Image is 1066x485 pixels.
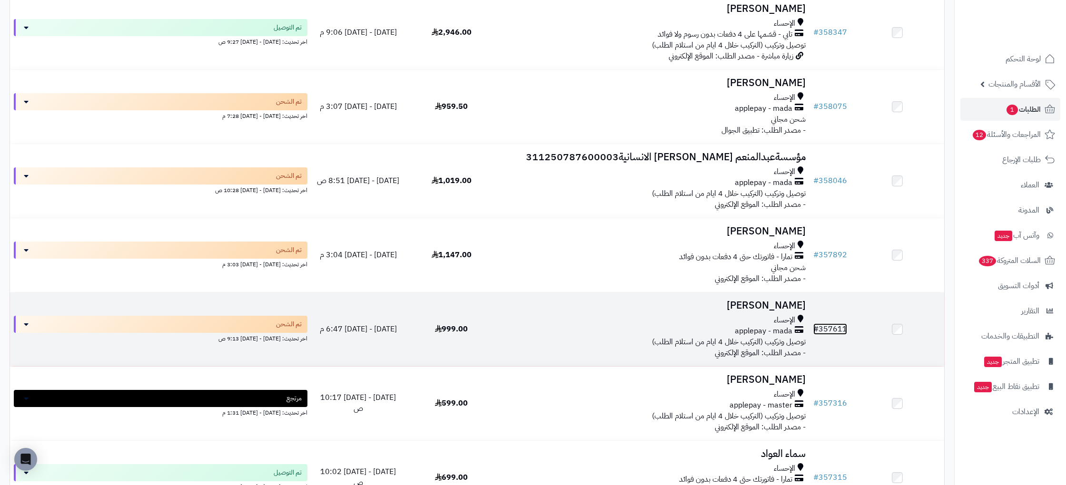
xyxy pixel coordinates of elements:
[960,174,1060,196] a: العملاء
[432,175,472,186] span: 1,019.00
[320,323,397,335] span: [DATE] - [DATE] 6:47 م
[498,144,809,218] td: - مصدر الطلب: الموقع الإلكتروني
[502,152,806,163] h3: مؤسسةعبدالمنعم [PERSON_NAME] الانسانية311250787600003
[981,330,1039,343] span: التطبيقات والخدمات
[998,279,1039,292] span: أدوات التسويق
[276,245,302,255] span: تم الشحن
[1021,304,1039,318] span: التقارير
[960,350,1060,373] a: تطبيق المتجرجديد
[813,101,819,112] span: #
[276,97,302,107] span: تم الشحن
[498,367,809,440] td: - مصدر الطلب: الموقع الإلكتروني
[498,292,809,366] td: - مصدر الطلب: الموقع الإلكتروني
[502,226,806,237] h3: [PERSON_NAME]
[960,224,1060,247] a: وآتس آبجديد
[652,336,806,348] span: توصيل وتركيب (التركيب خلال 4 ايام من استلام الطلب)
[679,252,792,262] span: تمارا - فاتورتك حتى 4 دفعات بدون فوائد
[960,199,1060,222] a: المدونة
[813,27,847,38] a: #358347
[813,323,819,335] span: #
[1012,405,1039,418] span: الإعدادات
[988,78,1041,91] span: الأقسام والمنتجات
[1001,19,1057,39] img: logo-2.png
[320,101,397,112] span: [DATE] - [DATE] 3:07 م
[658,29,792,40] span: تابي - قسّمها على 4 دفعات بدون رسوم ولا فوائد
[973,380,1039,393] span: تطبيق نقاط البيع
[669,50,793,62] span: زيارة مباشرة - مصدر الطلب: الموقع الإلكتروني
[276,171,302,181] span: تم الشحن
[960,375,1060,398] a: تطبيق نقاط البيعجديد
[813,175,819,186] span: #
[774,166,795,177] span: الإحساء
[432,249,472,261] span: 1,147.00
[502,300,806,311] h3: [PERSON_NAME]
[435,398,468,409] span: 599.00
[972,129,986,140] span: 12
[14,36,307,46] div: اخر تحديث: [DATE] - [DATE] 9:27 ص
[960,249,1060,272] a: السلات المتروكة337
[679,474,792,485] span: تمارا - فاتورتك حتى 4 دفعات بدون فوائد
[960,98,1060,121] a: الطلبات1
[435,323,468,335] span: 999.00
[274,468,302,477] span: تم التوصيل
[735,103,792,114] span: applepay - mada
[286,394,302,403] span: مرتجع
[276,320,302,329] span: تم الشحن
[974,382,992,392] span: جديد
[1021,178,1039,192] span: العملاء
[960,274,1060,297] a: أدوات التسويق
[960,400,1060,423] a: الإعدادات
[14,184,307,194] div: اخر تحديث: [DATE] - [DATE] 10:28 ص
[978,255,997,266] span: 337
[502,448,806,459] h3: سماء العواد
[960,300,1060,322] a: التقارير
[320,249,397,261] span: [DATE] - [DATE] 3:04 م
[774,92,795,103] span: الإحساء
[813,249,819,261] span: #
[813,472,819,483] span: #
[14,448,37,471] div: Open Intercom Messenger
[14,407,307,417] div: اخر تحديث: [DATE] - [DATE] 1:31 م
[813,101,847,112] a: #358075
[652,39,806,51] span: توصيل وتركيب (التركيب خلال 4 ايام من استلام الطلب)
[813,323,847,335] a: #357611
[502,3,806,14] h3: [PERSON_NAME]
[652,410,806,422] span: توصيل وتركيب (التركيب خلال 4 ايام من استلام الطلب)
[960,48,1060,70] a: لوحة التحكم
[317,175,399,186] span: [DATE] - [DATE] 8:51 ص
[774,389,795,400] span: الإحساء
[502,78,806,88] h3: [PERSON_NAME]
[771,262,806,273] span: شحن مجاني
[774,241,795,252] span: الإحساء
[972,128,1041,141] span: المراجعات والأسئلة
[813,398,847,409] a: #357316
[14,259,307,269] div: اخر تحديث: [DATE] - [DATE] 3:03 م
[960,123,1060,146] a: المراجعات والأسئلة12
[978,254,1041,267] span: السلات المتروكة
[735,326,792,337] span: applepay - mada
[320,392,396,414] span: [DATE] - [DATE] 10:17 ص
[435,472,468,483] span: 699.00
[498,218,809,292] td: - مصدر الطلب: الموقع الإلكتروني
[14,333,307,343] div: اخر تحديث: [DATE] - [DATE] 9:13 ص
[1006,104,1018,115] span: 1
[652,188,806,199] span: توصيل وتركيب (التركيب خلال 4 ايام من استلام الطلب)
[771,114,806,125] span: شحن مجاني
[435,101,468,112] span: 959.50
[983,355,1039,368] span: تطبيق المتجر
[735,177,792,188] span: applepay - mada
[995,231,1012,241] span: جديد
[984,357,1002,367] span: جديد
[498,70,809,144] td: - مصدر الطلب: تطبيق الجوال
[432,27,472,38] span: 2,946.00
[14,110,307,120] div: اخر تحديث: [DATE] - [DATE] 7:28 م
[320,27,397,38] span: [DATE] - [DATE] 9:06 م
[1002,153,1041,166] span: طلبات الإرجاع
[960,148,1060,171] a: طلبات الإرجاع
[1018,204,1039,217] span: المدونة
[813,27,819,38] span: #
[813,398,819,409] span: #
[960,325,1060,348] a: التطبيقات والخدمات
[774,463,795,474] span: الإحساء
[813,175,847,186] a: #358046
